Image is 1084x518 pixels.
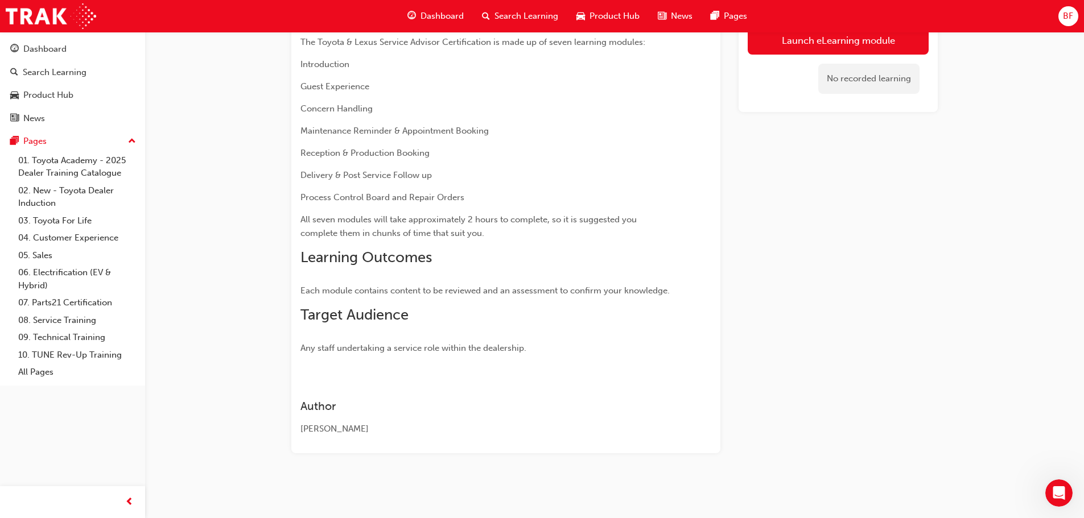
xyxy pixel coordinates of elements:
a: 08. Service Training [14,312,141,329]
span: guage-icon [407,9,416,23]
span: news-icon [10,114,19,124]
div: No recorded learning [818,64,920,94]
span: Search Learning [494,10,558,23]
button: Pages [5,131,141,152]
span: car-icon [10,90,19,101]
a: 09. Technical Training [14,329,141,346]
img: Trak [6,3,96,29]
div: Dashboard [23,43,67,56]
span: Maintenance Reminder & Appointment Booking [300,126,489,136]
span: Guest Experience [300,81,369,92]
a: Product Hub [5,85,141,106]
span: news-icon [658,9,666,23]
div: [PERSON_NAME] [300,422,670,436]
div: Product Hub [23,89,73,102]
a: 02. New - Toyota Dealer Induction [14,182,141,212]
span: Target Audience [300,306,409,324]
iframe: Intercom live chat [1045,479,1073,507]
span: Reception & Production Booking [300,148,430,158]
span: search-icon [482,9,490,23]
span: search-icon [10,68,18,78]
span: The Toyota & Lexus Service Advisor Certification is made up of seven learning modules: [300,37,645,47]
span: BF [1063,10,1073,23]
span: Process Control Board and Repair Orders [300,192,464,202]
a: Search Learning [5,62,141,83]
div: Pages [23,135,47,148]
span: Pages [724,10,747,23]
span: Concern Handling [300,103,373,114]
button: DashboardSearch LearningProduct HubNews [5,36,141,131]
a: 06. Electrification (EV & Hybrid) [14,264,141,294]
span: Learning Outcomes [300,248,432,266]
a: 07. Parts21 Certification [14,294,141,312]
a: car-iconProduct Hub [567,5,649,28]
div: Search Learning [23,66,86,79]
a: pages-iconPages [702,5,756,28]
a: 10. TUNE Rev-Up Training [14,346,141,364]
a: All Pages [14,363,141,381]
a: Dashboard [5,39,141,60]
a: news-iconNews [649,5,702,28]
a: News [5,108,141,129]
a: 03. Toyota For Life [14,212,141,230]
span: pages-icon [10,136,19,147]
span: News [671,10,693,23]
a: 05. Sales [14,247,141,264]
button: Launch eLearning module [748,26,929,55]
span: Product Hub [590,10,640,23]
span: Each module contains content to be reviewed and an assessment to confirm your knowledge. [300,285,670,296]
span: pages-icon [711,9,719,23]
span: guage-icon [10,44,19,55]
a: guage-iconDashboard [398,5,473,28]
span: Dashboard [421,10,464,23]
button: BF [1058,6,1078,26]
span: Introduction [300,59,349,69]
span: Delivery & Post Service Follow up [300,170,432,180]
span: Any staff undertaking a service role within the dealership. [300,343,526,353]
a: 01. Toyota Academy - 2025 Dealer Training Catalogue [14,152,141,182]
span: All seven modules will take approximately 2 hours to complete, so it is suggested you complete th... [300,214,639,238]
h3: Author [300,400,670,413]
a: 04. Customer Experience [14,229,141,247]
span: car-icon [576,9,585,23]
div: News [23,112,45,125]
span: up-icon [128,134,136,149]
a: search-iconSearch Learning [473,5,567,28]
span: prev-icon [125,495,134,509]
